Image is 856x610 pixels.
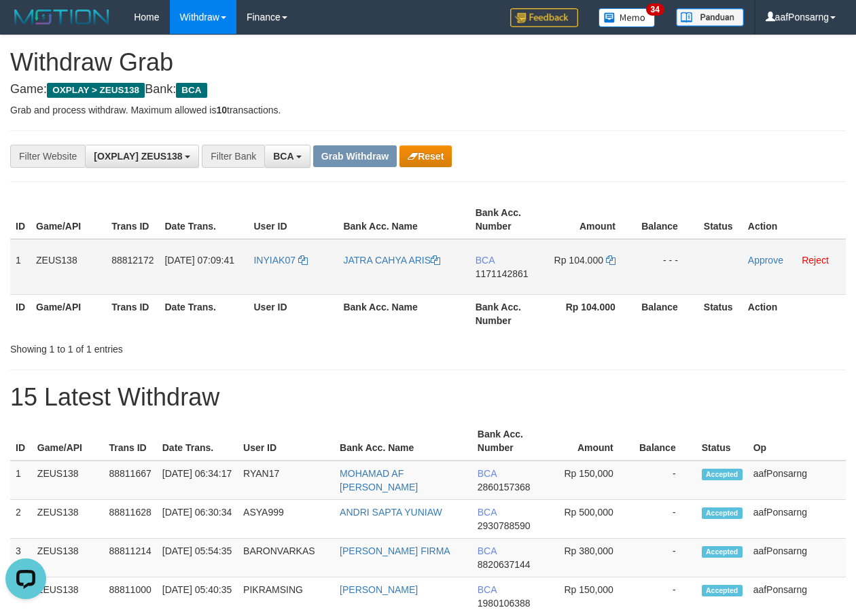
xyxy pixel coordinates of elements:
span: Accepted [702,469,743,480]
span: [DATE] 07:09:41 [164,255,234,266]
a: Approve [748,255,783,266]
th: Date Trans. [159,294,248,333]
td: - [634,461,696,500]
span: BCA [478,545,497,556]
div: Showing 1 to 1 of 1 entries [10,337,346,356]
h1: Withdraw Grab [10,49,846,76]
th: Trans ID [106,294,159,333]
button: Grab Withdraw [313,145,397,167]
th: Trans ID [106,200,159,239]
th: User ID [248,294,338,333]
th: Date Trans. [159,200,248,239]
span: [OXPLAY] ZEUS138 [94,151,182,162]
th: Action [743,294,846,333]
td: [DATE] 05:54:35 [157,539,238,577]
th: Action [743,200,846,239]
th: Date Trans. [157,422,238,461]
th: Game/API [31,200,106,239]
th: Trans ID [103,422,156,461]
div: Filter Bank [202,145,264,168]
a: MOHAMAD AF [PERSON_NAME] [340,468,418,492]
th: Rp 104.000 [547,294,636,333]
span: BCA [478,468,497,479]
img: panduan.png [676,8,744,26]
td: ZEUS138 [32,539,104,577]
div: Filter Website [10,145,85,168]
a: [PERSON_NAME] FIRMA [340,545,450,556]
a: ANDRI SAPTA YUNIAW [340,507,442,518]
td: - [634,500,696,539]
span: Copy 1980106388 to clipboard [478,598,531,609]
p: Grab and process withdraw. Maximum allowed is transactions. [10,103,846,117]
td: ZEUS138 [32,500,104,539]
th: Bank Acc. Name [338,200,469,239]
strong: 10 [216,105,227,115]
td: - [634,539,696,577]
span: Copy 2860157368 to clipboard [478,482,531,492]
td: [DATE] 06:30:34 [157,500,238,539]
span: BCA [476,255,495,266]
th: Amount [546,422,634,461]
button: Reset [399,145,452,167]
a: [PERSON_NAME] [340,584,418,595]
span: OXPLAY > ZEUS138 [47,83,145,98]
td: aafPonsarng [748,539,846,577]
a: JATRA CAHYA ARIS [343,255,440,266]
span: 34 [646,3,664,16]
td: 1 [10,239,31,295]
td: RYAN17 [238,461,334,500]
td: - - - [636,239,698,295]
td: aafPonsarng [748,461,846,500]
button: Open LiveChat chat widget [5,5,46,46]
span: Accepted [702,507,743,519]
th: Game/API [32,422,104,461]
span: Copy 8820637144 to clipboard [478,559,531,570]
span: BCA [273,151,293,162]
img: Feedback.jpg [510,8,578,27]
a: Reject [802,255,829,266]
th: Status [698,294,743,333]
span: BCA [478,507,497,518]
td: ZEUS138 [32,461,104,500]
span: Accepted [702,585,743,596]
td: Rp 150,000 [546,461,634,500]
th: ID [10,200,31,239]
th: Op [748,422,846,461]
td: 3 [10,539,32,577]
span: BCA [478,584,497,595]
span: Copy 2930788590 to clipboard [478,520,531,531]
td: BARONVARKAS [238,539,334,577]
th: Amount [547,200,636,239]
span: Accepted [702,546,743,558]
td: ASYA999 [238,500,334,539]
th: User ID [248,200,338,239]
a: INYIAK07 [253,255,307,266]
td: aafPonsarng [748,500,846,539]
span: BCA [176,83,207,98]
button: BCA [264,145,310,168]
th: Bank Acc. Name [338,294,469,333]
th: User ID [238,422,334,461]
a: Copy 104000 to clipboard [606,255,616,266]
th: Balance [636,200,698,239]
img: Button%20Memo.svg [599,8,656,27]
td: Rp 500,000 [546,500,634,539]
span: 88812172 [111,255,154,266]
td: 2 [10,500,32,539]
span: INYIAK07 [253,255,295,266]
th: Balance [636,294,698,333]
td: 88811667 [103,461,156,500]
img: MOTION_logo.png [10,7,113,27]
th: Balance [634,422,696,461]
span: Rp 104.000 [554,255,603,266]
h1: 15 Latest Withdraw [10,384,846,411]
th: Bank Acc. Number [470,294,547,333]
span: Copy 1171142861 to clipboard [476,268,529,279]
th: ID [10,294,31,333]
th: Status [698,200,743,239]
td: Rp 380,000 [546,539,634,577]
button: [OXPLAY] ZEUS138 [85,145,199,168]
td: 88811214 [103,539,156,577]
td: ZEUS138 [31,239,106,295]
td: 1 [10,461,32,500]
